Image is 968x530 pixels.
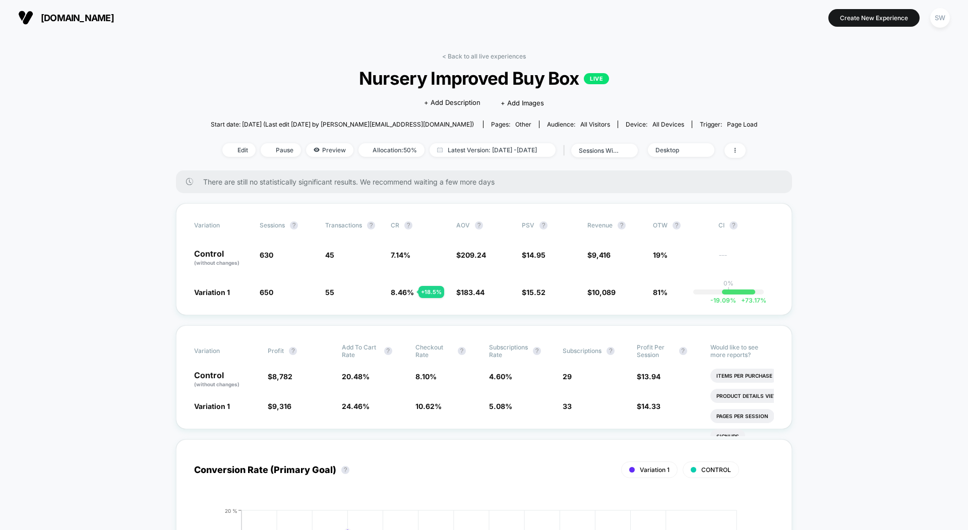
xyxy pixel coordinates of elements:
[701,466,731,474] span: CONTROL
[325,288,334,297] span: 55
[491,121,531,128] div: Pages:
[260,221,285,229] span: Sessions
[260,251,273,259] span: 630
[736,297,766,304] span: 73.17 %
[456,221,470,229] span: AOV
[194,402,230,410] span: Variation 1
[710,389,803,403] li: Product Details Views Rate
[489,402,512,410] span: 5.08 %
[655,146,696,154] div: Desktop
[607,347,615,355] button: ?
[41,13,114,23] span: [DOMAIN_NAME]
[718,252,774,267] span: ---
[522,288,546,297] span: $
[194,371,258,388] p: Control
[723,279,734,287] p: 0%
[418,286,444,298] div: + 18.5 %
[641,372,660,381] span: 13.94
[342,372,370,381] span: 20.48 %
[618,121,692,128] span: Device:
[194,343,250,359] span: Variation
[561,143,571,158] span: |
[584,73,609,84] p: LIVE
[653,288,668,297] span: 81%
[211,121,474,128] span: Start date: [DATE] (Last edit [DATE] by [PERSON_NAME][EMAIL_ADDRESS][DOMAIN_NAME])
[587,221,613,229] span: Revenue
[563,402,572,410] span: 33
[272,402,291,410] span: 9,316
[828,9,920,27] button: Create New Experience
[15,10,117,26] button: [DOMAIN_NAME]
[930,8,950,28] div: SW
[475,221,483,229] button: ?
[268,402,291,410] span: $
[640,466,670,474] span: Variation 1
[358,143,425,157] span: Allocation: 50%
[679,347,687,355] button: ?
[526,288,546,297] span: 15.52
[260,288,273,297] span: 650
[653,221,708,229] span: OTW
[404,221,412,229] button: ?
[718,221,774,229] span: CI
[580,121,610,128] span: All Visitors
[391,221,399,229] span: CR
[522,221,534,229] span: PSV
[222,143,256,157] span: Edit
[547,121,610,128] div: Audience:
[391,251,410,259] span: 7.14 %
[424,98,480,108] span: + Add Description
[700,121,757,128] div: Trigger:
[238,68,730,89] span: Nursery Improved Buy Box
[587,251,611,259] span: $
[637,402,660,410] span: $
[501,99,544,107] span: + Add Images
[730,221,738,229] button: ?
[442,52,526,60] a: < Back to all live experiences
[194,381,239,387] span: (without changes)
[225,507,237,513] tspan: 20 %
[489,343,528,359] span: Subscriptions Rate
[415,402,442,410] span: 10.62 %
[592,288,616,297] span: 10,089
[539,221,548,229] button: ?
[456,251,486,259] span: $
[261,143,301,157] span: Pause
[652,121,684,128] span: all devices
[306,143,353,157] span: Preview
[579,147,619,154] div: sessions with impression
[342,402,370,410] span: 24.46 %
[563,372,572,381] span: 29
[18,10,33,25] img: Visually logo
[653,251,668,259] span: 19%
[587,288,616,297] span: $
[194,250,250,267] p: Control
[391,288,414,297] span: 8.46 %
[415,372,437,381] span: 8.10 %
[710,297,736,304] span: -19.09 %
[430,143,556,157] span: Latest Version: [DATE] - [DATE]
[194,288,230,297] span: Variation 1
[203,178,772,186] span: There are still no statistically significant results. We recommend waiting a few more days
[367,221,375,229] button: ?
[268,372,292,381] span: $
[437,147,443,152] img: calendar
[341,466,349,474] button: ?
[618,221,626,229] button: ?
[533,347,541,355] button: ?
[641,402,660,410] span: 14.33
[526,251,546,259] span: 14.95
[384,347,392,355] button: ?
[194,221,250,229] span: Variation
[710,369,778,383] li: Items Per Purchase
[461,251,486,259] span: 209.24
[268,347,284,355] span: Profit
[194,260,239,266] span: (without changes)
[710,343,774,359] p: Would like to see more reports?
[342,343,379,359] span: Add To Cart Rate
[563,347,601,355] span: Subscriptions
[673,221,681,229] button: ?
[456,288,485,297] span: $
[461,288,485,297] span: 183.44
[290,221,298,229] button: ?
